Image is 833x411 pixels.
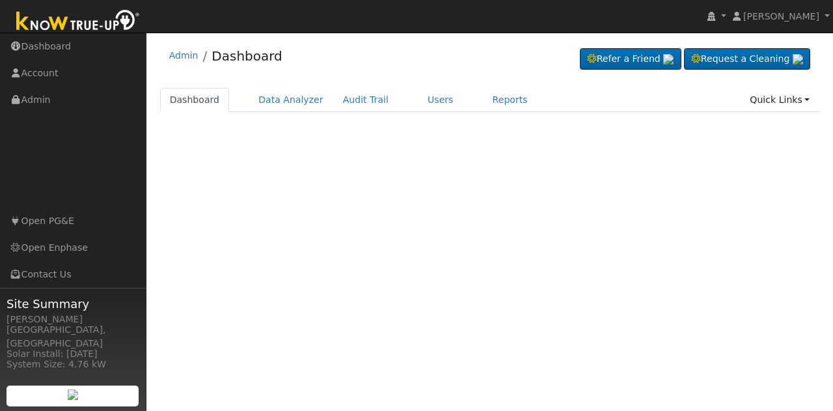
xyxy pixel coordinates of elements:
span: [PERSON_NAME] [743,11,819,21]
a: Request a Cleaning [684,48,810,70]
div: [GEOGRAPHIC_DATA], [GEOGRAPHIC_DATA] [7,323,139,350]
a: Reports [483,88,538,112]
div: System Size: 4.76 kW [7,358,139,371]
div: [PERSON_NAME] [7,313,139,326]
img: retrieve [68,390,78,400]
a: Refer a Friend [580,48,681,70]
a: Audit Trail [333,88,398,112]
div: Solar Install: [DATE] [7,347,139,361]
img: retrieve [663,54,674,64]
span: Site Summary [7,295,139,313]
img: Know True-Up [10,7,146,36]
img: retrieve [793,54,803,64]
a: Dashboard [212,48,282,64]
a: Admin [169,50,198,61]
a: Data Analyzer [249,88,333,112]
a: Quick Links [740,88,819,112]
a: Users [418,88,463,112]
a: Dashboard [160,88,230,112]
